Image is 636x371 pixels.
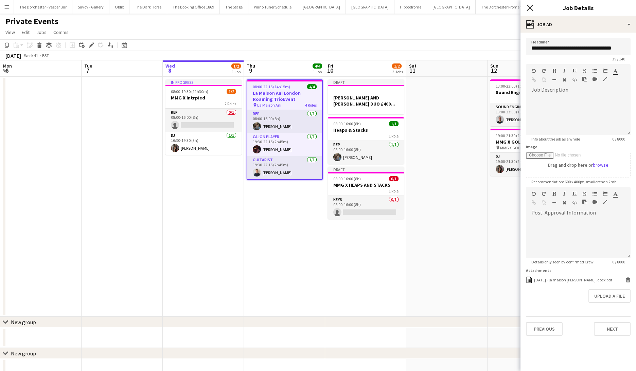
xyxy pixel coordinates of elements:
[582,68,587,74] button: Strikethrough
[34,28,49,37] a: Jobs
[346,0,394,14] button: [GEOGRAPHIC_DATA]
[248,0,297,14] button: Piano Tuner Schedule
[247,90,322,102] h3: La Maison Ani London Roaming TrioEvent
[22,29,30,35] span: Edit
[607,259,631,264] span: 0 / 8000
[526,259,599,264] span: Details only seen by confirmed Crew
[613,191,618,197] button: Text Color
[613,68,618,74] button: Text Color
[496,133,531,138] span: 19:00-21:30 (2h30m)
[603,76,607,82] button: Fullscreen
[231,63,241,69] span: 1/2
[328,95,404,107] h3: [PERSON_NAME] AND [PERSON_NAME] DUO £400 EACH
[607,136,631,142] span: 0 / 8000
[11,319,36,326] div: New group
[542,191,546,197] button: Redo
[247,79,323,180] app-job-card: 08:00-22:15 (14h15m)4/4La Maison Ani London Roaming TrioEvent La Maison Ani4 RolesRep1/108:00-16:...
[520,16,636,33] div: Job Ad
[603,199,607,205] button: Fullscreen
[593,191,597,197] button: Unordered List
[19,28,32,37] a: Edit
[572,191,577,197] button: Underline
[305,103,317,108] span: 4 Roles
[593,76,597,82] button: Insert video
[313,63,322,69] span: 4/4
[333,121,361,126] span: 08:00-16:00 (8h)
[129,0,167,14] button: The Dark Horse
[257,103,281,108] span: La Maison Ani
[328,117,404,164] app-job-card: 08:00-16:00 (8h)1/1Heaps & Stacks1 RoleRep1/108:00-16:00 (8h)[PERSON_NAME]
[562,200,567,205] button: Clear Formatting
[526,322,563,336] button: Previous
[328,63,333,69] span: Fri
[165,79,242,155] app-job-card: In progress08:00-19:30 (11h30m)1/2MMG X Intrpied2 RolesRep0/108:00-16:00 (8h) DJ1/116:30-19:30 (3...
[389,133,399,138] span: 1 Role
[11,350,36,357] div: New group
[83,67,92,74] span: 7
[327,67,333,74] span: 10
[165,79,242,85] div: In progress
[490,89,566,95] h3: Sound Engineer
[552,68,556,74] button: Bold
[490,129,566,176] div: 19:00-21:30 (2h30m)1/1MMG X GOLDEN GLOBES MMG X GOLDEN GLOBES1 RoleDJ1/119:00-21:30 (2h30m)[PERSO...
[232,69,241,74] div: 1 Job
[572,77,577,82] button: HTML Code
[109,0,129,14] button: Oblix
[562,77,567,82] button: Clear Formatting
[14,0,72,14] button: The Dorchester - Vesper Bar
[246,67,255,74] span: 9
[490,103,566,126] app-card-role: Sound Engineer1/113:00-23:00 (10h)[PERSON_NAME]
[167,0,220,14] button: The Booking Office 1869
[531,191,536,197] button: Undo
[408,67,417,74] span: 11
[588,289,631,303] button: Upload a file
[328,182,404,188] h3: MMG X HEAPS AND STACKS
[490,63,498,69] span: Sun
[171,89,208,94] span: 08:00-19:30 (11h30m)
[562,191,567,197] button: Italic
[552,191,556,197] button: Bold
[603,68,607,74] button: Ordered List
[328,79,404,85] div: Draft
[333,176,361,181] span: 08:00-16:00 (8h)
[247,110,322,133] app-card-role: Rep1/108:00-16:00 (8h)[PERSON_NAME]
[389,121,399,126] span: 1/1
[165,109,242,132] app-card-role: Rep0/108:00-16:00 (8h)
[225,101,236,106] span: 2 Roles
[313,69,322,74] div: 1 Job
[542,68,546,74] button: Redo
[297,0,346,14] button: [GEOGRAPHIC_DATA]
[392,63,402,69] span: 1/2
[572,200,577,205] button: HTML Code
[227,89,236,94] span: 1/2
[42,53,49,58] div: BST
[582,199,587,205] button: Paste as plain text
[392,69,403,74] div: 3 Jobs
[165,132,242,155] app-card-role: DJ1/116:30-19:30 (3h)[PERSON_NAME]
[328,141,404,164] app-card-role: Rep1/108:00-16:00 (8h)[PERSON_NAME]
[84,63,92,69] span: Tue
[165,95,242,101] h3: MMG X Intrpied
[2,67,12,74] span: 6
[328,196,404,219] app-card-role: Keys0/108:00-16:00 (8h)
[490,139,566,145] h3: MMG X GOLDEN GLOBES
[607,56,631,61] span: 39 / 140
[253,84,290,89] span: 08:00-22:15 (14h15m)
[220,0,248,14] button: The Stage
[476,0,534,14] button: The Dorchester Promenade
[572,68,577,74] button: Underline
[307,84,317,89] span: 4/4
[5,16,58,26] h1: Private Events
[22,53,39,58] span: Week 41
[394,0,427,14] button: Hippodrome
[328,167,404,219] app-job-card: Draft08:00-16:00 (8h)0/1MMG X HEAPS AND STACKS1 RoleKeys0/108:00-16:00 (8h)
[582,191,587,197] button: Strikethrough
[490,79,566,126] app-job-card: 13:00-23:00 (10h)1/1Sound Engineer1 RoleSound Engineer1/113:00-23:00 (10h)[PERSON_NAME]
[328,79,404,114] app-job-card: Draft[PERSON_NAME] AND [PERSON_NAME] DUO £400 EACH
[53,29,69,35] span: Comms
